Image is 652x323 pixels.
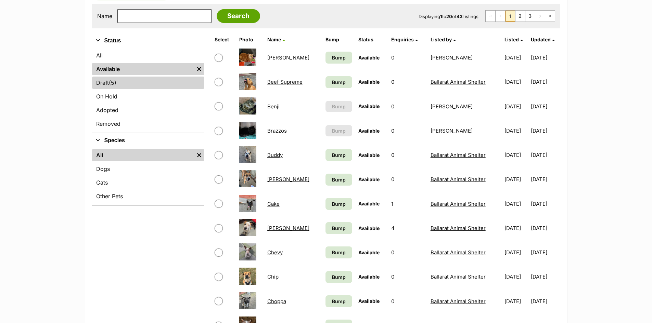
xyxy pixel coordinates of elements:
[485,10,555,22] nav: Pagination
[515,11,525,22] a: Page 2
[194,149,204,161] a: Remove filter
[431,273,486,280] a: Ballarat Animal Shelter
[332,273,346,281] span: Bump
[388,70,427,94] td: 0
[92,63,194,75] a: Available
[388,119,427,143] td: 0
[325,125,352,136] button: Bump
[388,143,427,167] td: 0
[431,176,486,183] a: Ballarat Animal Shelter
[504,37,519,42] span: Listed
[92,118,204,130] a: Removed
[267,37,281,42] span: Name
[431,249,486,256] a: Ballarat Animal Shelter
[506,11,515,22] span: Page 1
[388,265,427,288] td: 0
[325,52,352,64] a: Bump
[391,37,418,42] a: Enquiries
[502,290,530,313] td: [DATE]
[217,9,260,23] input: Search
[358,176,380,182] span: Available
[332,54,346,61] span: Bump
[531,143,559,167] td: [DATE]
[92,148,204,205] div: Species
[323,34,355,45] th: Bump
[431,37,452,42] span: Listed by
[358,55,380,60] span: Available
[388,241,427,264] td: 0
[92,104,204,116] a: Adopted
[92,48,204,133] div: Status
[267,249,283,256] a: Chevy
[267,54,309,61] a: [PERSON_NAME]
[502,192,530,216] td: [DATE]
[332,127,346,134] span: Bump
[92,163,204,175] a: Dogs
[332,298,346,305] span: Bump
[92,176,204,189] a: Cats
[531,37,551,42] span: Updated
[97,13,112,19] label: Name
[531,119,559,143] td: [DATE]
[358,103,380,109] span: Available
[267,127,287,134] a: Brazzos
[525,11,535,22] a: Page 3
[388,95,427,118] td: 0
[267,298,286,305] a: Choppa
[388,167,427,191] td: 0
[267,79,303,85] a: Beef Supreme
[109,79,116,87] span: (5)
[431,225,486,231] a: Ballarat Animal Shelter
[502,241,530,264] td: [DATE]
[236,34,264,45] th: Photo
[391,37,414,42] span: translation missing: en.admin.listings.index.attributes.enquiries
[358,274,380,280] span: Available
[325,295,352,307] a: Bump
[531,290,559,313] td: [DATE]
[267,201,280,207] a: Cake
[92,36,204,45] button: Status
[502,167,530,191] td: [DATE]
[267,225,309,231] a: [PERSON_NAME]
[358,225,380,231] span: Available
[502,46,530,69] td: [DATE]
[92,77,204,89] a: Draft
[457,14,462,19] strong: 43
[545,11,555,22] a: Last page
[212,34,236,45] th: Select
[440,14,442,19] strong: 1
[431,103,473,110] a: [PERSON_NAME]
[358,128,380,134] span: Available
[504,37,523,42] a: Listed
[332,103,346,110] span: Bump
[446,14,452,19] strong: 20
[531,241,559,264] td: [DATE]
[388,192,427,216] td: 1
[431,201,486,207] a: Ballarat Animal Shelter
[531,70,559,94] td: [DATE]
[502,216,530,240] td: [DATE]
[358,250,380,255] span: Available
[325,222,352,234] a: Bump
[325,76,352,88] a: Bump
[431,37,456,42] a: Listed by
[502,70,530,94] td: [DATE]
[431,79,486,85] a: Ballarat Animal Shelter
[325,246,352,258] a: Bump
[419,14,478,19] span: Displaying to of Listings
[531,167,559,191] td: [DATE]
[531,95,559,118] td: [DATE]
[332,79,346,86] span: Bump
[502,265,530,288] td: [DATE]
[267,103,280,110] a: Benji
[502,119,530,143] td: [DATE]
[332,200,346,207] span: Bump
[496,11,505,22] span: Previous page
[431,54,473,61] a: [PERSON_NAME]
[502,95,530,118] td: [DATE]
[531,46,559,69] td: [DATE]
[332,151,346,159] span: Bump
[431,298,486,305] a: Ballarat Animal Shelter
[431,152,486,158] a: Ballarat Animal Shelter
[358,152,380,158] span: Available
